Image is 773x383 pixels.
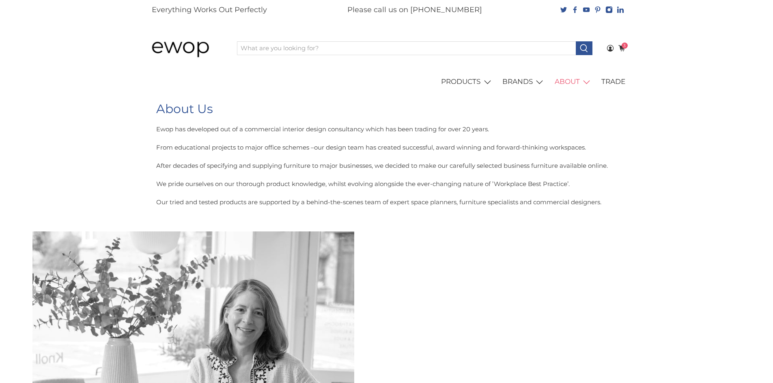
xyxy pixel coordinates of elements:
p: Ewop has developed out of a commercial interior design consultancy which has been trading for ove... [156,125,617,216]
span: 3 [622,43,628,49]
a: PRODUCTS [437,71,498,93]
a: ABOUT [550,71,597,93]
a: 3 [618,45,625,52]
p: Everything Works Out Perfectly [152,4,267,15]
a: BRANDS [498,71,550,93]
a: TRADE [597,71,630,93]
p: Please call us on [PHONE_NUMBER] [347,4,482,15]
nav: main navigation [143,71,630,93]
span: About Us [156,101,213,116]
input: What are you looking for? [237,41,576,55]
